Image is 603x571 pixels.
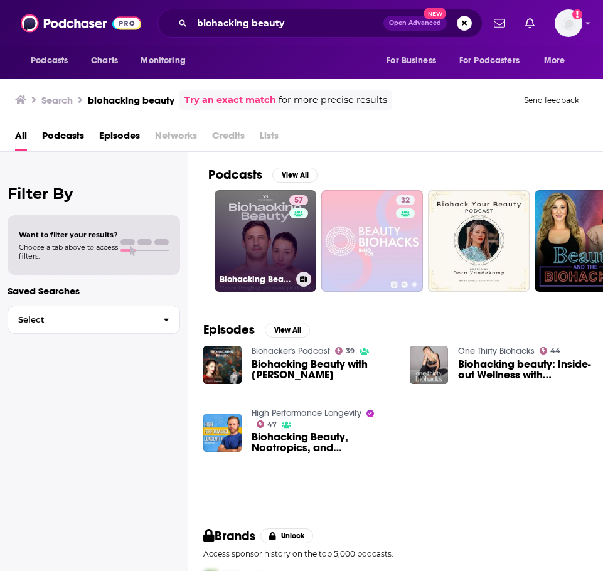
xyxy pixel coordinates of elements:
h2: Filter By [8,184,180,203]
h2: Brands [203,528,255,544]
a: 32 [321,190,423,292]
span: For Business [387,52,436,70]
button: open menu [535,49,581,73]
button: Show profile menu [555,9,582,37]
a: Show notifications dropdown [489,13,510,34]
a: Episodes [99,125,140,151]
a: High Performance Longevity [252,408,361,419]
a: Try an exact match [184,93,276,107]
a: 32 [396,195,415,205]
a: Podcasts [42,125,84,151]
svg: Add a profile image [572,9,582,19]
span: for more precise results [279,93,387,107]
p: Saved Searches [8,285,180,297]
span: Biohacking Beauty with [PERSON_NAME] [252,359,395,380]
button: open menu [132,49,201,73]
span: Open Advanced [389,20,441,26]
button: Select [8,306,180,334]
button: Send feedback [520,95,583,105]
a: PodcastsView All [208,167,318,183]
span: Monitoring [141,52,185,70]
span: 47 [267,422,277,427]
button: open menu [378,49,452,73]
a: Biohacking Beauty with Roberta Whitney [252,359,395,380]
span: Lists [260,125,279,151]
button: Open AdvancedNew [383,16,447,31]
a: 47 [257,420,277,428]
button: View All [272,168,318,183]
h3: Search [41,94,73,106]
input: Search podcasts, credits, & more... [192,13,383,33]
img: Podchaser - Follow, Share and Rate Podcasts [21,11,141,35]
span: 44 [550,348,560,354]
h3: biohacking beauty [88,94,174,106]
span: Credits [212,125,245,151]
span: Biohacking Beauty, Nootropics, and Transmuting Vital Energies | [PERSON_NAME] [252,432,395,453]
h3: Biohacking Beauty: The Anti-Aging Skincare Podcast [220,274,291,285]
img: Biohacking Beauty, Nootropics, and Transmuting Vital Energies | Khadija Rossi [203,414,242,452]
a: All [15,125,27,151]
span: Choose a tab above to access filters. [19,243,118,260]
a: Show notifications dropdown [520,13,540,34]
span: Charts [91,52,118,70]
span: For Podcasters [459,52,520,70]
span: Logged in as GregKubie [555,9,582,37]
button: open menu [451,49,538,73]
button: View All [265,323,310,338]
a: 57Biohacking Beauty: The Anti-Aging Skincare Podcast [215,190,316,292]
span: Want to filter your results? [19,230,118,239]
button: open menu [22,49,84,73]
a: Biohacker's Podcast [252,346,330,356]
a: Biohacking Beauty, Nootropics, and Transmuting Vital Energies | Khadija Rossi [252,432,395,453]
span: Select [8,316,153,324]
a: EpisodesView All [203,322,310,338]
span: 32 [401,195,410,207]
h2: Podcasts [208,167,262,183]
img: Biohacking beauty: Inside-out Wellness with Mette Skjærbæk [410,346,448,384]
h2: Episodes [203,322,255,338]
span: New [424,8,446,19]
img: User Profile [555,9,582,37]
p: Access sponsor history on the top 5,000 podcasts. [203,549,588,558]
a: One Thirty Biohacks [458,346,535,356]
span: Podcasts [31,52,68,70]
a: 57 [289,195,308,205]
span: 57 [294,195,303,207]
a: 44 [540,347,561,355]
span: 39 [346,348,355,354]
img: Biohacking Beauty with Roberta Whitney [203,346,242,384]
span: Networks [155,125,197,151]
div: Search podcasts, credits, & more... [157,9,483,38]
a: Charts [83,49,125,73]
a: Biohacking beauty: Inside-out Wellness with Mette Skjærbæk [458,359,601,380]
span: More [544,52,565,70]
span: Biohacking beauty: Inside-out Wellness with [PERSON_NAME] [458,359,601,380]
a: 39 [335,347,355,355]
button: Unlock [260,528,314,543]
